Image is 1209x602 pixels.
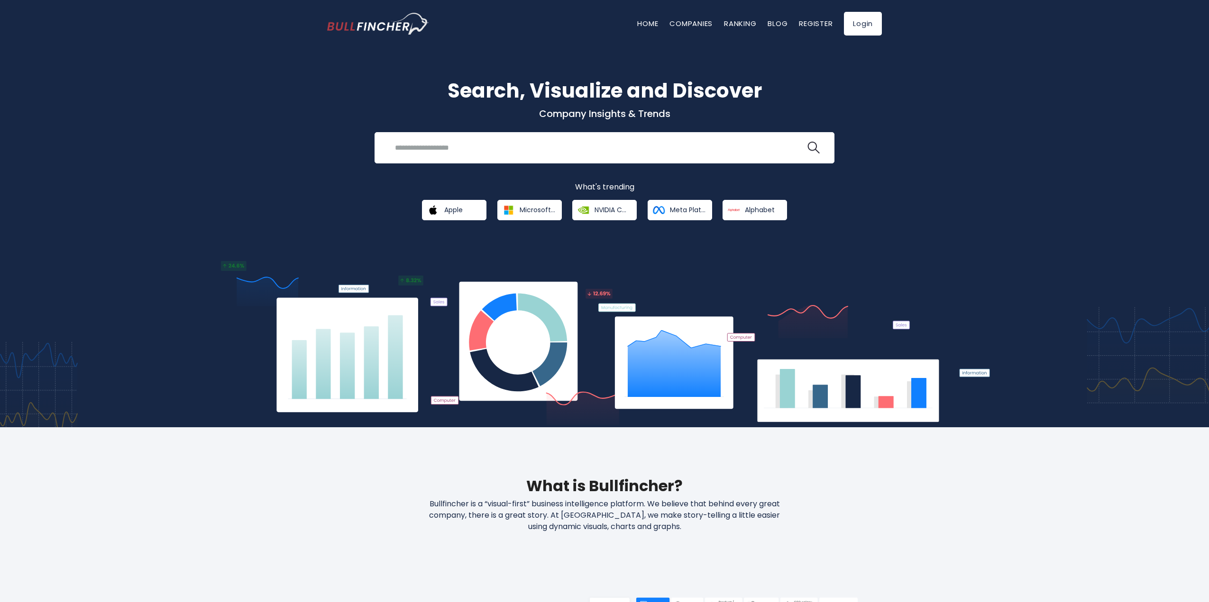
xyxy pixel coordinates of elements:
span: Meta Platforms [670,206,705,214]
span: Microsoft Corporation [520,206,555,214]
span: Alphabet [745,206,775,214]
a: Meta Platforms [648,200,712,220]
a: Blog [768,18,788,28]
img: bullfincher logo [327,13,429,35]
a: Alphabet [723,200,787,220]
a: Login [844,12,882,36]
a: Register [799,18,833,28]
img: search icon [807,142,820,154]
a: Microsoft Corporation [497,200,562,220]
span: NVIDIA Corporation [595,206,630,214]
span: Apple [444,206,463,214]
h1: Search, Visualize and Discover [327,76,882,106]
a: Home [637,18,658,28]
h2: What is Bullfincher? [327,475,882,497]
p: What's trending [327,182,882,192]
a: Companies [669,18,713,28]
p: Bullfincher is a “visual-first” business intelligence platform. We believe that behind every grea... [402,498,807,532]
p: Company Insights & Trends [327,108,882,120]
a: Apple [422,200,486,220]
a: Go to homepage [327,13,429,35]
a: NVIDIA Corporation [572,200,637,220]
a: Ranking [724,18,756,28]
